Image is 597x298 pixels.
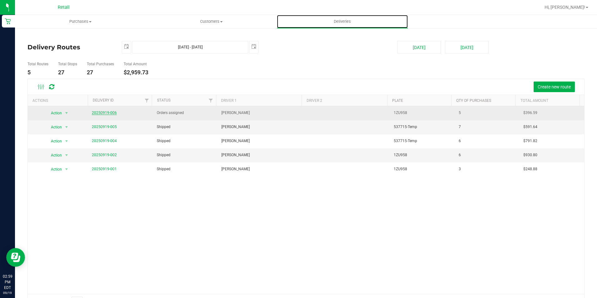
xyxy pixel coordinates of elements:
[92,111,117,115] a: 20250919-006
[124,62,148,66] h5: Total Amount
[63,151,71,160] span: select
[216,95,302,106] th: Driver 1
[124,69,148,76] h4: $2,959.73
[63,165,71,174] span: select
[459,138,461,144] span: 6
[63,123,71,132] span: select
[63,109,71,117] span: select
[206,95,216,106] a: Filter
[221,110,250,116] span: [PERSON_NAME]
[523,110,537,116] span: $396.59
[157,166,170,172] span: Shipped
[392,98,403,103] a: Plate
[157,138,170,144] span: Shipped
[459,124,461,130] span: 7
[397,41,441,53] button: [DATE]
[46,123,62,132] span: Action
[157,152,170,158] span: Shipped
[63,137,71,146] span: select
[221,138,250,144] span: [PERSON_NAME]
[456,98,491,103] a: Qty of Purchases
[32,98,85,103] div: Actions
[221,166,250,172] span: [PERSON_NAME]
[93,98,114,102] a: Delivery ID
[523,152,537,158] span: $930.80
[545,5,585,10] span: Hi, [PERSON_NAME]!
[58,69,77,76] h4: 27
[87,69,114,76] h4: 27
[538,84,571,89] span: Create new route
[58,5,70,10] span: Retail
[249,41,258,52] span: select
[5,18,11,24] inline-svg: Retail
[394,124,417,130] span: 537715-Temp
[515,95,580,106] th: Total Amount
[27,69,48,76] h4: 5
[27,62,48,66] h5: Total Routes
[146,19,276,24] span: Customers
[302,95,387,106] th: Driver 2
[523,124,537,130] span: $591.64
[92,153,117,157] a: 20250919-002
[146,15,277,28] a: Customers
[394,138,417,144] span: 537715-Temp
[459,166,461,172] span: 3
[523,166,537,172] span: $248.88
[157,124,170,130] span: Shipped
[221,152,250,158] span: [PERSON_NAME]
[46,151,62,160] span: Action
[157,110,184,116] span: Orders assigned
[46,165,62,174] span: Action
[15,19,146,24] span: Purchases
[92,139,117,143] a: 20250919-004
[87,62,114,66] h5: Total Purchases
[58,62,77,66] h5: Total Stops
[277,15,408,28] a: Deliveries
[6,248,25,267] iframe: Resource center
[46,109,62,117] span: Action
[122,41,131,52] span: select
[92,167,117,171] a: 20250919-001
[394,152,407,158] span: 1ZU958
[221,124,250,130] span: [PERSON_NAME]
[141,95,152,106] a: Filter
[15,15,146,28] a: Purchases
[325,19,359,24] span: Deliveries
[3,274,12,291] p: 02:59 PM EDT
[459,152,461,158] span: 6
[523,138,537,144] span: $791.82
[394,110,407,116] span: 1ZU958
[27,41,112,53] h4: Delivery Routes
[46,137,62,146] span: Action
[394,166,407,172] span: 1ZU958
[3,291,12,295] p: 09/19
[157,98,170,102] a: Status
[534,82,575,92] button: Create new route
[92,125,117,129] a: 20250919-005
[445,41,489,53] button: [DATE]
[459,110,461,116] span: 5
